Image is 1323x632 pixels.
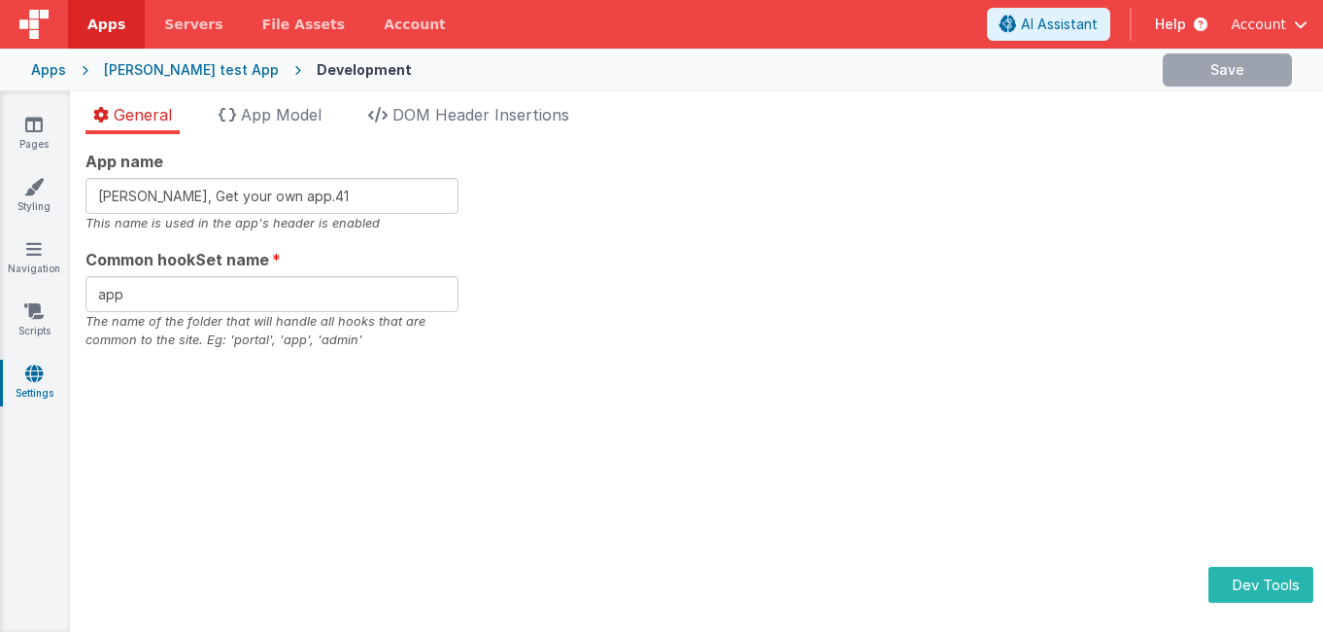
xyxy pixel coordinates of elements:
[392,105,569,124] span: DOM Header Insertions
[1231,15,1307,34] button: Account
[1231,15,1286,34] span: Account
[87,15,125,34] span: Apps
[85,312,458,349] div: The name of the folder that will handle all hooks that are common to the site. Eg: 'portal', 'app...
[317,60,412,80] div: Development
[241,105,322,124] span: App Model
[1021,15,1098,34] span: AI Assistant
[85,214,458,232] div: This name is used in the app's header is enabled
[31,60,66,80] div: Apps
[104,60,279,80] div: [PERSON_NAME] test App
[262,15,346,34] span: File Assets
[1208,567,1313,603] button: Dev Tools
[1163,53,1292,87] button: Save
[1155,15,1186,34] span: Help
[164,15,222,34] span: Servers
[85,150,163,173] span: App name
[85,248,269,271] span: Common hookSet name
[114,105,172,124] span: General
[987,8,1110,41] button: AI Assistant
